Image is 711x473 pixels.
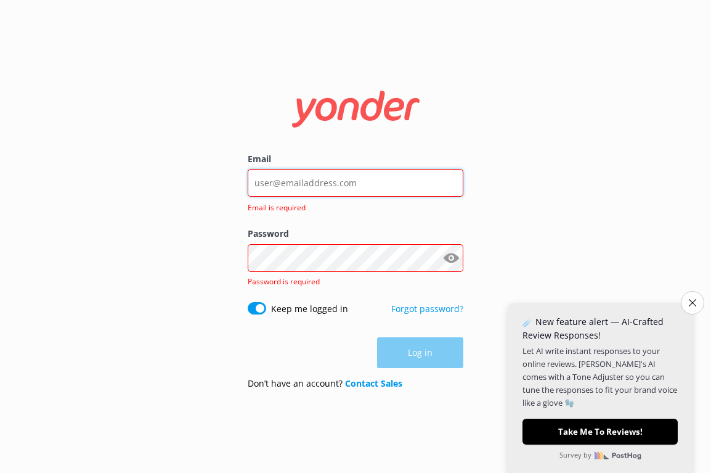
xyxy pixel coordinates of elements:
label: Email [248,152,463,166]
button: Show password [439,245,463,270]
a: Contact Sales [345,377,402,389]
p: Don’t have an account? [248,377,402,390]
span: Email is required [248,202,456,213]
label: Keep me logged in [271,302,348,316]
label: Password [248,227,463,241]
span: Password is required [248,276,320,287]
a: Forgot password? [391,303,463,315]
input: user@emailaddress.com [248,169,463,197]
